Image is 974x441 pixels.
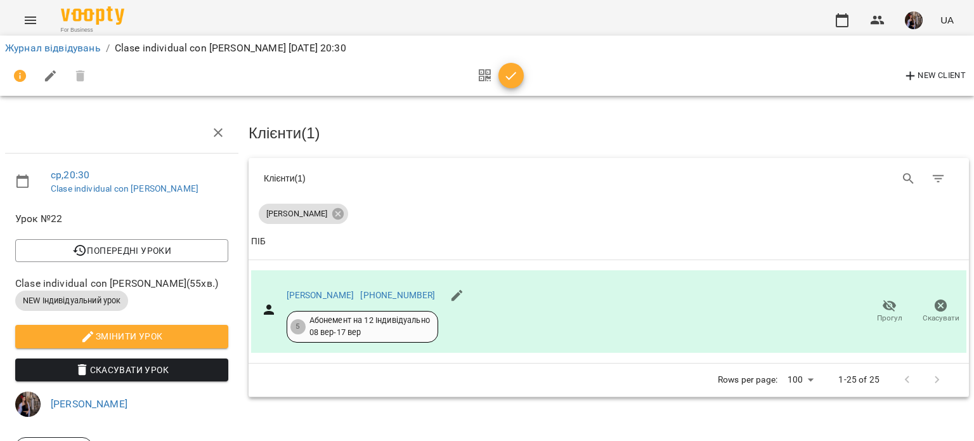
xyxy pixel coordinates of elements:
div: Table Toolbar [249,158,969,199]
p: 1-25 of 25 [838,374,879,386]
p: Clase individual con [PERSON_NAME] [DATE] 20:30 [115,41,346,56]
span: Змінити урок [25,329,218,344]
nav: breadcrumb [5,41,969,56]
button: Menu [15,5,46,36]
span: ПІБ [251,234,966,249]
button: Search [893,164,924,194]
span: Попередні уроки [25,243,218,258]
li: / [106,41,110,56]
div: ПІБ [251,234,266,249]
span: For Business [61,26,124,34]
img: Voopty Logo [61,6,124,25]
span: UA [940,13,954,27]
a: [PHONE_NUMBER] [360,290,435,300]
div: Клієнти ( 1 ) [264,172,599,185]
div: 100 [782,371,818,389]
img: 8d3efba7e3fbc8ec2cfbf83b777fd0d7.JPG [15,392,41,417]
button: Прогул [864,294,915,329]
a: Журнал відвідувань [5,42,101,54]
img: 8d3efba7e3fbc8ec2cfbf83b777fd0d7.JPG [905,11,923,29]
div: Абонемент на 12 Індивідуально 08 вер - 17 вер [309,315,430,338]
a: [PERSON_NAME] [287,290,354,300]
a: Clase individual con [PERSON_NAME] [51,183,198,194]
button: Скасувати Урок [15,359,228,381]
button: New Client [900,66,969,86]
span: Скасувати [923,313,959,324]
span: Урок №22 [15,211,228,227]
span: New Client [903,69,966,84]
span: Скасувати Урок [25,362,218,378]
span: Clase individual con [PERSON_NAME] ( 55 хв. ) [15,276,228,291]
div: Sort [251,234,266,249]
button: UA [935,8,959,32]
button: Попередні уроки [15,239,228,262]
button: Скасувати [915,294,966,329]
button: Змінити урок [15,325,228,348]
span: [PERSON_NAME] [259,208,335,220]
span: Прогул [877,313,902,324]
a: ср , 20:30 [51,169,89,181]
span: NEW Індивідуальний урок [15,295,128,306]
div: 5 [290,319,306,334]
button: Фільтр [923,164,954,194]
h3: Клієнти ( 1 ) [249,125,969,142]
p: Rows per page: [718,374,777,386]
a: [PERSON_NAME] [51,398,127,410]
div: [PERSON_NAME] [259,204,348,224]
